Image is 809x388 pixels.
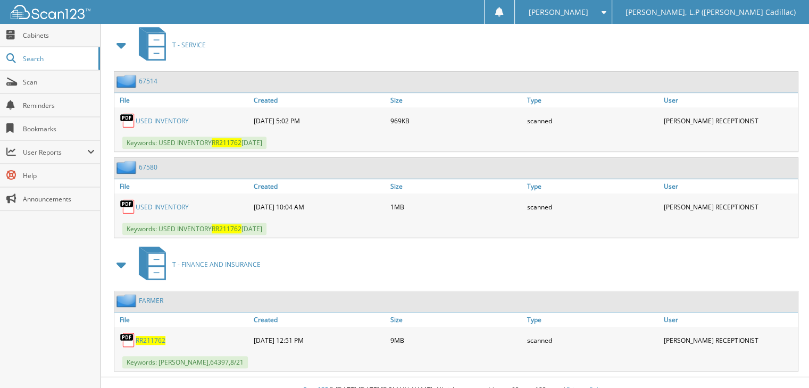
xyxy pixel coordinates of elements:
[132,243,261,285] a: T - FINANCE AND INSURANCE
[120,199,136,215] img: PDF.png
[661,313,798,327] a: User
[251,179,388,193] a: Created
[528,9,588,15] span: [PERSON_NAME]
[172,40,206,49] span: T - SERVICE
[388,110,524,131] div: 969KB
[212,138,241,147] span: RR211762
[661,196,798,217] div: [PERSON_NAME] RECEPTIONIST
[23,31,95,40] span: Cabinets
[625,9,796,15] span: [PERSON_NAME], L.P ([PERSON_NAME] Cadillac)
[251,93,388,107] a: Created
[120,113,136,129] img: PDF.png
[388,313,524,327] a: Size
[524,313,661,327] a: Type
[116,74,139,88] img: folder2.png
[122,223,266,235] span: Keywords: USED INVENTORY [DATE]
[139,77,157,86] a: 67514
[251,313,388,327] a: Created
[251,330,388,351] div: [DATE] 12:51 PM
[524,110,661,131] div: scanned
[139,163,157,172] a: 67580
[524,330,661,351] div: scanned
[114,93,251,107] a: File
[661,93,798,107] a: User
[661,179,798,193] a: User
[114,179,251,193] a: File
[661,330,798,351] div: [PERSON_NAME] RECEPTIONIST
[388,179,524,193] a: Size
[23,78,95,87] span: Scan
[251,110,388,131] div: [DATE] 5:02 PM
[136,116,189,125] a: USED INVENTORY
[116,294,139,307] img: folder2.png
[172,260,261,269] span: T - FINANCE AND INSURANCE
[116,161,139,174] img: folder2.png
[251,196,388,217] div: [DATE] 10:04 AM
[120,332,136,348] img: PDF.png
[388,196,524,217] div: 1MB
[11,5,90,19] img: scan123-logo-white.svg
[23,148,87,157] span: User Reports
[23,124,95,133] span: Bookmarks
[23,54,93,63] span: Search
[388,93,524,107] a: Size
[136,336,165,345] a: RR211762
[661,110,798,131] div: [PERSON_NAME] RECEPTIONIST
[114,313,251,327] a: File
[132,24,206,66] a: T - SERVICE
[139,296,163,305] a: FARMER
[136,203,189,212] a: USED INVENTORY
[524,179,661,193] a: Type
[122,356,248,368] span: Keywords: [PERSON_NAME],64397,8/21
[23,195,95,204] span: Announcements
[524,196,661,217] div: scanned
[212,224,241,233] span: RR211762
[23,171,95,180] span: Help
[388,330,524,351] div: 9MB
[122,137,266,149] span: Keywords: USED INVENTORY [DATE]
[524,93,661,107] a: Type
[23,101,95,110] span: Reminders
